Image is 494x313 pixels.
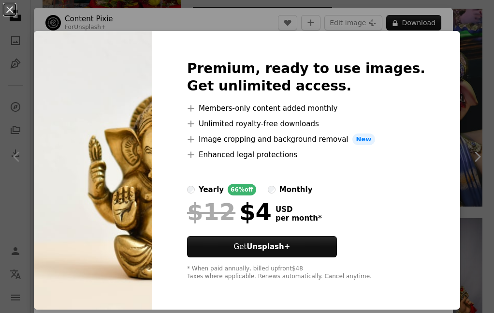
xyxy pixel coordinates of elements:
[34,31,152,310] img: premium_photo-1669863266275-519daef503ce
[247,242,290,251] strong: Unsplash+
[187,236,337,257] button: GetUnsplash+
[199,184,224,195] div: yearly
[228,184,256,195] div: 66% off
[187,199,272,224] div: $4
[279,184,313,195] div: monthly
[187,118,425,130] li: Unlimited royalty-free downloads
[187,134,425,145] li: Image cropping and background removal
[187,265,425,281] div: * When paid annually, billed upfront $48 Taxes where applicable. Renews automatically. Cancel any...
[187,103,425,114] li: Members-only content added monthly
[187,199,235,224] span: $12
[187,60,425,95] h2: Premium, ready to use images. Get unlimited access.
[187,149,425,161] li: Enhanced legal protections
[187,186,195,194] input: yearly66%off
[352,134,376,145] span: New
[276,205,322,214] span: USD
[268,186,276,194] input: monthly
[276,214,322,223] span: per month *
